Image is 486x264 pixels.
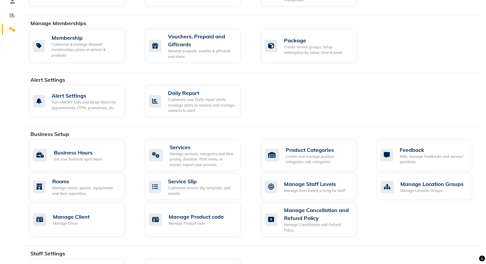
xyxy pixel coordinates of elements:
div: Manage Client [53,221,90,226]
a: Manage Product codeManage Product code [145,202,251,237]
div: Manage Staff Levels [284,180,345,188]
div: Manage Location Groups [400,180,464,188]
div: Service Slip [168,177,235,185]
div: Manage Location Groups [400,188,464,194]
div: Customize your Daily report alerts message (stats to receive) and manage contacts to alert. [168,97,235,113]
a: ServicesManage services, categories and their pricing, duration. Print menu, or import, export yo... [145,140,251,171]
div: Membership [52,34,119,42]
div: Alert Settings [52,92,119,100]
div: Feedback [400,146,467,154]
div: Manage Cancellation and Refund Policy [284,222,351,233]
div: Manage rooms, spaces, equipments and their capacities. [52,185,119,196]
a: Manage Location GroupsManage Location Groups [377,174,483,200]
a: MembershipCustomise & manage discount memberships plans on service & products [29,29,135,63]
div: Rooms [52,177,119,185]
div: Manage level based pricing for staff [284,188,345,194]
div: Customise & manage discount memberships plans on service & products [52,42,119,58]
a: Service SlipCustomize service slip template, and details. [145,174,251,200]
a: Manage Staff LevelsManage level based pricing for staff [261,174,367,200]
div: Manage services, categories and their pricing, duration. Print menu, or import, export your servi... [170,151,235,168]
a: Vouchers, Prepaid and GiftcardsManage prepaid, voucher & giftcards and share [145,29,251,63]
div: Create and manage product categories, sub-categories [286,154,351,165]
div: Package [284,36,351,44]
div: Turn ON/OFF SMS and Email Alerts for appointments, OTPs, promotions, etc. [52,100,119,110]
a: FeedbackAdd, manage feedbacks and surveys' questions [377,140,483,171]
a: RoomsManage rooms, spaces, equipments and their capacities. [29,174,135,200]
div: Product Categories [286,146,351,154]
a: Manage Cancellation and Refund PolicyManage Cancellation and Refund Policy [261,202,367,237]
div: Add, manage feedbacks and surveys' questions [400,154,467,165]
div: Customize service slip template, and details. [168,185,235,196]
a: Manage ClientManage Client [29,202,135,237]
div: Manage prepaid, voucher & giftcards and share [168,48,235,59]
a: Alert SettingsTurn ON/OFF SMS and Email Alerts for appointments, OTPs, promotions, etc. [29,85,135,117]
a: Business HoursSet your business open hours [29,140,135,171]
div: Manage Cancellation and Refund Policy [284,206,351,222]
div: Manage Product code [169,221,224,226]
a: PackageCreate service groups, Setup redemption by Value, time & count [261,29,367,63]
div: Manage Product code [169,213,224,221]
a: Product CategoriesCreate and manage product categories, sub-categories [261,140,367,171]
div: Daily Report [168,89,235,97]
a: Daily ReportCustomize your Daily report alerts message (stats to receive) and manage contacts to ... [145,85,251,117]
div: Create service groups, Setup redemption by Value, time & count [284,44,351,55]
div: Manage Client [53,213,90,221]
div: Business Hours [54,149,102,156]
div: Vouchers, Prepaid and Giftcards [168,32,235,48]
div: Set your business open hours [54,156,102,162]
div: Services [170,143,235,151]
